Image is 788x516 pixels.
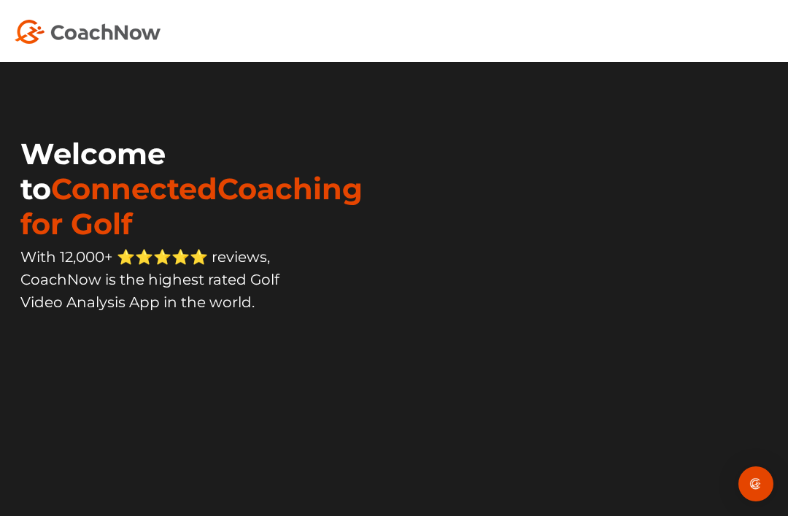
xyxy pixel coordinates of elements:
[20,248,279,311] span: With 12,000+ ⭐️⭐️⭐️⭐️⭐️ reviews, CoachNow is the highest rated Golf Video Analysis App in the world.
[738,466,773,501] div: Open Intercom Messenger
[20,171,363,242] span: ConnectedCoaching for Golf
[20,136,385,242] h1: Welcome to
[15,20,161,44] img: Coach Now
